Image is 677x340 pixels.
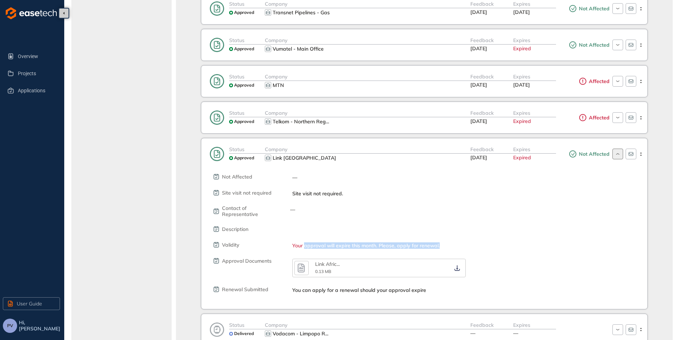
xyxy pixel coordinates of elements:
span: Status [229,37,244,43]
span: Not Affected [222,174,252,180]
span: Expires [513,73,530,80]
span: Validity [222,242,239,248]
span: Company [265,146,288,153]
div: You can apply for a renewal should your approval expire [292,287,643,293]
span: Status [229,1,244,7]
span: Affected [587,115,610,121]
span: Status [229,322,244,328]
span: [DATE] [513,82,530,88]
span: Applications [18,83,54,98]
span: — [470,330,475,336]
span: Company [265,110,288,116]
span: Expires [513,322,530,328]
span: ... [325,330,328,337]
img: logo [6,7,57,19]
span: Vodacom - Limpopo R [273,330,325,337]
span: Site visit not required [222,190,272,196]
span: Feedback [470,37,494,43]
span: Status [229,73,244,80]
button: Link [GEOGRAPHIC_DATA] [272,154,331,162]
span: Company [265,73,288,80]
button: Telkom - Northern Region [272,117,331,126]
span: Projects [18,66,54,81]
span: Feedback [470,322,494,328]
span: Link Afric [315,261,337,267]
span: 0.13 MB [315,269,331,274]
span: Not Affected [577,42,610,48]
span: Expires [513,110,530,116]
span: Company [265,37,288,43]
span: Renewal Submitted [222,287,268,293]
span: Your approval will expire this month. Please, apply for renewal. [292,242,440,249]
button: Vodacom - Limpopo Region [272,329,331,338]
button: MTN [272,81,331,89]
span: Telkom - Northern Reg [273,118,326,125]
span: ... [337,261,340,267]
span: Approved [234,155,254,160]
div: — [292,175,643,181]
span: [DATE] [470,118,487,124]
span: Approved [234,119,254,124]
div: Telkom - Northern Region [273,119,329,125]
span: Contact of Representative [222,205,284,217]
span: Not Affected [577,6,610,12]
span: Expired [513,154,531,161]
div: Vumatel - Main Office [273,46,324,52]
div: Vodacom - Limpopo Region [273,331,328,337]
div: Link Africa.pdf [315,261,344,267]
span: — [513,330,518,336]
span: Status [229,146,244,153]
div: MTN [273,82,284,88]
span: Company [265,1,288,7]
span: Expired [513,45,531,52]
span: Overview [18,49,54,63]
span: Not Affected [577,151,610,157]
span: Expires [513,37,530,43]
span: Approved [234,46,254,51]
span: Delivered [234,331,254,336]
span: Approved [234,83,254,88]
span: Status [229,110,244,116]
span: Feedback [470,73,494,80]
button: Transnet Pipelines - Gas [272,8,331,17]
button: PV [3,319,17,333]
span: — [290,207,295,213]
div: Link [GEOGRAPHIC_DATA] [273,155,330,161]
button: User Guide [3,297,60,310]
span: Expires [513,1,530,7]
span: Expired [513,118,531,124]
div: Transnet Pipelines - Gas [273,10,330,16]
span: User Guide [17,300,42,308]
span: [DATE] [470,45,487,52]
span: Feedback [470,146,494,153]
span: Approval Documents [222,258,272,264]
span: ... [326,118,329,125]
span: Company [265,322,288,328]
button: Vumatel - Main Office [272,45,331,53]
span: Expires [513,146,530,153]
span: Approved [234,10,254,15]
span: PV [7,323,13,328]
span: [DATE] [470,154,487,161]
span: [DATE] [513,9,530,15]
div: Site visit not required. [292,191,643,197]
span: [DATE] [470,9,487,15]
span: Feedback [470,110,494,116]
span: Feedback [470,1,494,7]
span: [DATE] [470,82,487,88]
span: Description [222,226,248,232]
span: Affected [587,78,610,84]
span: Hi, [PERSON_NAME] [19,320,61,332]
